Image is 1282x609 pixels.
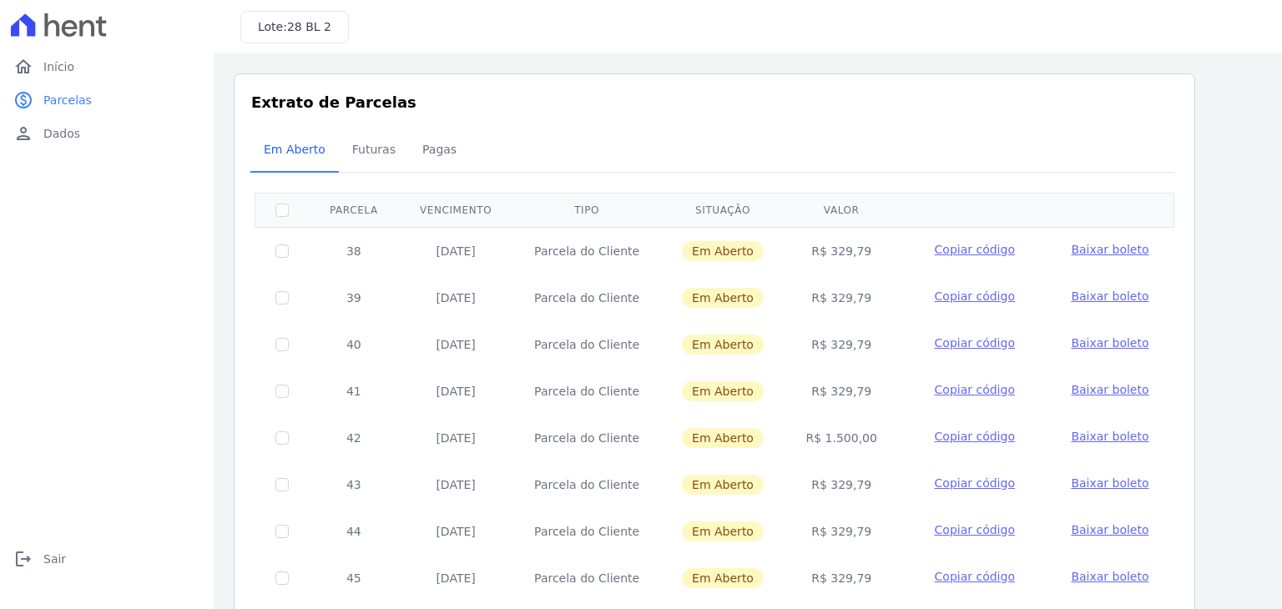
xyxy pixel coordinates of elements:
td: Parcela do Cliente [512,415,660,461]
span: Em Aberto [682,381,764,401]
a: Baixar boleto [1071,241,1148,258]
a: Baixar boleto [1071,521,1148,538]
td: 41 [309,368,399,415]
span: Parcelas [43,92,92,108]
td: 44 [309,508,399,555]
span: Início [43,58,74,75]
th: Situação [661,193,785,227]
td: R$ 329,79 [785,368,898,415]
button: Copiar código [918,381,1031,398]
td: Parcela do Cliente [512,274,660,321]
a: Pagas [409,129,470,173]
button: Copiar código [918,241,1031,258]
span: Futuras [342,133,406,166]
span: Baixar boleto [1071,336,1148,350]
td: [DATE] [399,368,513,415]
span: Baixar boleto [1071,570,1148,583]
td: R$ 329,79 [785,227,898,274]
a: homeInício [7,50,207,83]
td: [DATE] [399,227,513,274]
td: Parcela do Cliente [512,508,660,555]
td: R$ 1.500,00 [785,415,898,461]
td: Parcela do Cliente [512,227,660,274]
th: Parcela [309,193,399,227]
a: Baixar boleto [1071,288,1148,304]
td: [DATE] [399,415,513,461]
span: Copiar código [935,476,1015,490]
span: Em Aberto [682,428,764,448]
button: Copiar código [918,521,1031,538]
span: Dados [43,125,80,142]
td: Parcela do Cliente [512,368,660,415]
td: Parcela do Cliente [512,555,660,601]
span: Copiar código [935,570,1015,583]
span: Em Aberto [682,241,764,261]
span: Baixar boleto [1071,289,1148,303]
a: logoutSair [7,542,207,576]
span: Em Aberto [682,475,764,495]
a: personDados [7,117,207,150]
td: 39 [309,274,399,321]
td: [DATE] [399,274,513,321]
span: Sair [43,551,66,567]
a: Futuras [339,129,409,173]
span: 28 BL 2 [287,20,331,33]
button: Copiar código [918,335,1031,351]
th: Vencimento [399,193,513,227]
td: R$ 329,79 [785,321,898,368]
th: Tipo [512,193,660,227]
a: Em Aberto [250,129,339,173]
span: Baixar boleto [1071,476,1148,490]
i: person [13,123,33,143]
td: [DATE] [399,321,513,368]
h3: Lote: [258,18,331,36]
i: home [13,57,33,77]
span: Copiar código [935,383,1015,396]
button: Copiar código [918,568,1031,585]
span: Baixar boleto [1071,383,1148,396]
span: Baixar boleto [1071,243,1148,256]
button: Copiar código [918,475,1031,491]
span: Baixar boleto [1071,523,1148,536]
td: [DATE] [399,461,513,508]
i: logout [13,549,33,569]
span: Em Aberto [682,568,764,588]
td: R$ 329,79 [785,508,898,555]
td: [DATE] [399,555,513,601]
td: 38 [309,227,399,274]
td: 40 [309,321,399,368]
td: [DATE] [399,508,513,555]
span: Pagas [412,133,467,166]
a: Baixar boleto [1071,568,1148,585]
th: Valor [785,193,898,227]
button: Copiar código [918,428,1031,445]
span: Copiar código [935,430,1015,443]
td: 43 [309,461,399,508]
a: Baixar boleto [1071,428,1148,445]
i: paid [13,90,33,110]
span: Em Aberto [682,521,764,541]
span: Copiar código [935,243,1015,256]
td: R$ 329,79 [785,555,898,601]
a: paidParcelas [7,83,207,117]
td: 42 [309,415,399,461]
button: Copiar código [918,288,1031,304]
span: Baixar boleto [1071,430,1148,443]
td: R$ 329,79 [785,274,898,321]
span: Em Aberto [254,133,336,166]
span: Copiar código [935,523,1015,536]
td: Parcela do Cliente [512,321,660,368]
h3: Extrato de Parcelas [251,91,1178,113]
td: Parcela do Cliente [512,461,660,508]
td: 45 [309,555,399,601]
td: R$ 329,79 [785,461,898,508]
a: Baixar boleto [1071,381,1148,398]
a: Baixar boleto [1071,475,1148,491]
span: Em Aberto [682,335,764,355]
span: Copiar código [935,336,1015,350]
span: Copiar código [935,289,1015,303]
span: Em Aberto [682,288,764,308]
a: Baixar boleto [1071,335,1148,351]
